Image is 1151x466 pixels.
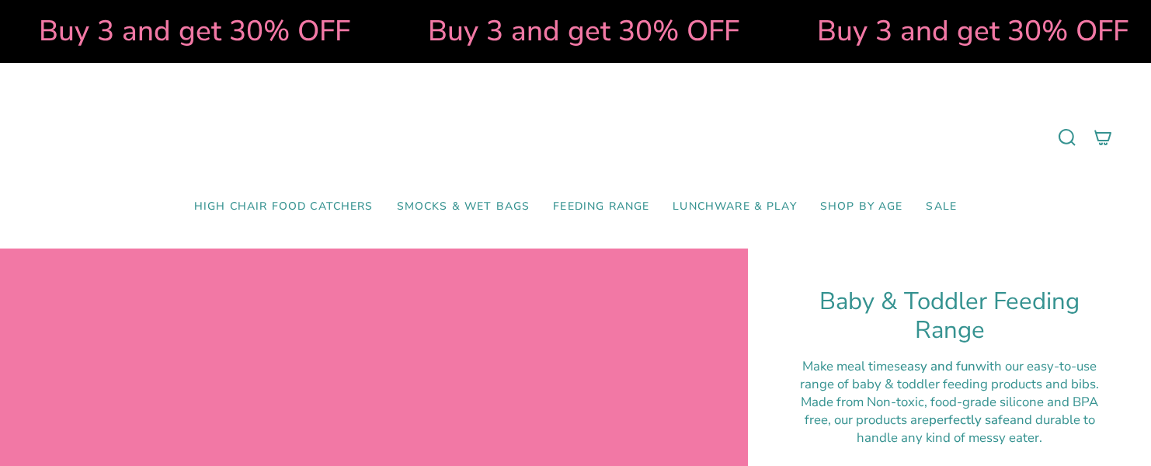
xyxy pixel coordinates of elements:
[926,200,957,214] span: SALE
[541,189,661,225] a: Feeding Range
[914,189,968,225] a: SALE
[12,12,323,50] strong: Buy 3 and get 30% OFF
[673,200,796,214] span: Lunchware & Play
[442,86,710,189] a: Mumma’s Little Helpers
[787,393,1112,447] div: M
[661,189,808,225] a: Lunchware & Play
[401,12,712,50] strong: Buy 3 and get 30% OFF
[194,200,374,214] span: High Chair Food Catchers
[787,357,1112,393] div: Make meal times with our easy-to-use range of baby & toddler feeding products and bibs.
[929,411,1010,429] strong: perfectly safe
[553,200,649,214] span: Feeding Range
[790,12,1101,50] strong: Buy 3 and get 30% OFF
[805,393,1099,447] span: ade from Non-toxic, food-grade silicone and BPA free, our products are and durable to handle any ...
[397,200,530,214] span: Smocks & Wet Bags
[900,357,975,375] strong: easy and fun
[385,189,542,225] a: Smocks & Wet Bags
[787,287,1112,346] h1: Baby & Toddler Feeding Range
[183,189,385,225] a: High Chair Food Catchers
[808,189,915,225] a: Shop by Age
[820,200,903,214] span: Shop by Age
